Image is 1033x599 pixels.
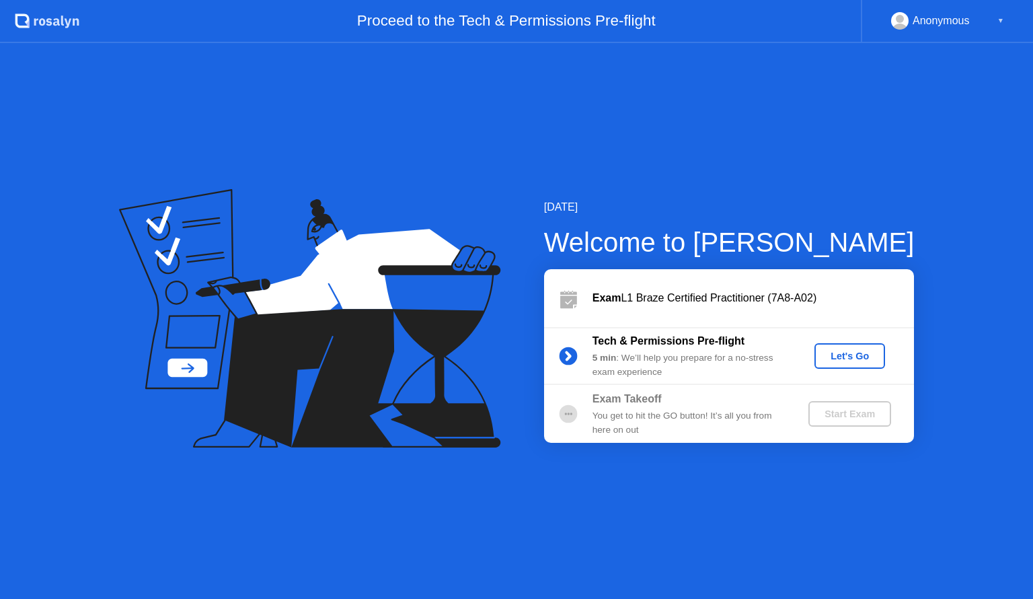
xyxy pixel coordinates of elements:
div: Let's Go [820,351,880,361]
b: 5 min [592,353,617,363]
b: Exam [592,292,621,304]
b: Exam Takeoff [592,393,662,404]
div: [DATE] [544,199,915,215]
div: You get to hit the GO button! It’s all you from here on out [592,409,786,437]
div: L1 Braze Certified Practitioner (7A8-A02) [592,290,914,306]
div: : We’ll help you prepare for a no-stress exam experience [592,351,786,379]
button: Start Exam [808,401,891,427]
button: Let's Go [814,343,885,369]
b: Tech & Permissions Pre-flight [592,335,744,347]
div: ▼ [997,12,1004,30]
div: Start Exam [814,409,886,419]
div: Anonymous [913,12,970,30]
div: Welcome to [PERSON_NAME] [544,222,915,262]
